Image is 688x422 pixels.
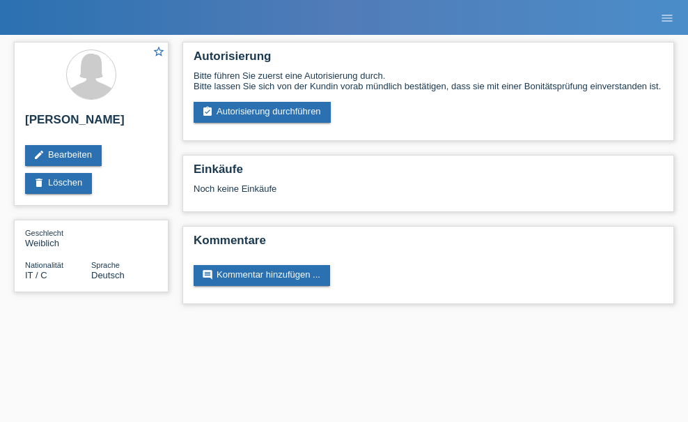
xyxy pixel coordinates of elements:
[194,265,330,286] a: commentKommentar hinzufügen ...
[91,270,125,280] span: Deutsch
[194,234,663,255] h2: Kommentare
[202,269,213,280] i: comment
[91,261,120,269] span: Sprache
[25,229,63,237] span: Geschlecht
[194,163,663,183] h2: Einkäufe
[33,149,45,160] i: edit
[653,13,681,22] a: menu
[660,11,674,25] i: menu
[153,45,165,60] a: star_border
[25,261,63,269] span: Nationalität
[33,177,45,188] i: delete
[194,183,663,204] div: Noch keine Einkäufe
[202,106,213,117] i: assignment_turned_in
[25,227,91,248] div: Weiblich
[25,145,102,166] a: editBearbeiten
[194,50,663,70] h2: Autorisierung
[194,102,331,123] a: assignment_turned_inAutorisierung durchführen
[25,113,157,134] h2: [PERSON_NAME]
[25,173,92,194] a: deleteLöschen
[153,45,165,58] i: star_border
[25,270,47,280] span: Italien / C / 01.10.2021
[194,70,663,91] div: Bitte führen Sie zuerst eine Autorisierung durch. Bitte lassen Sie sich von der Kundin vorab münd...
